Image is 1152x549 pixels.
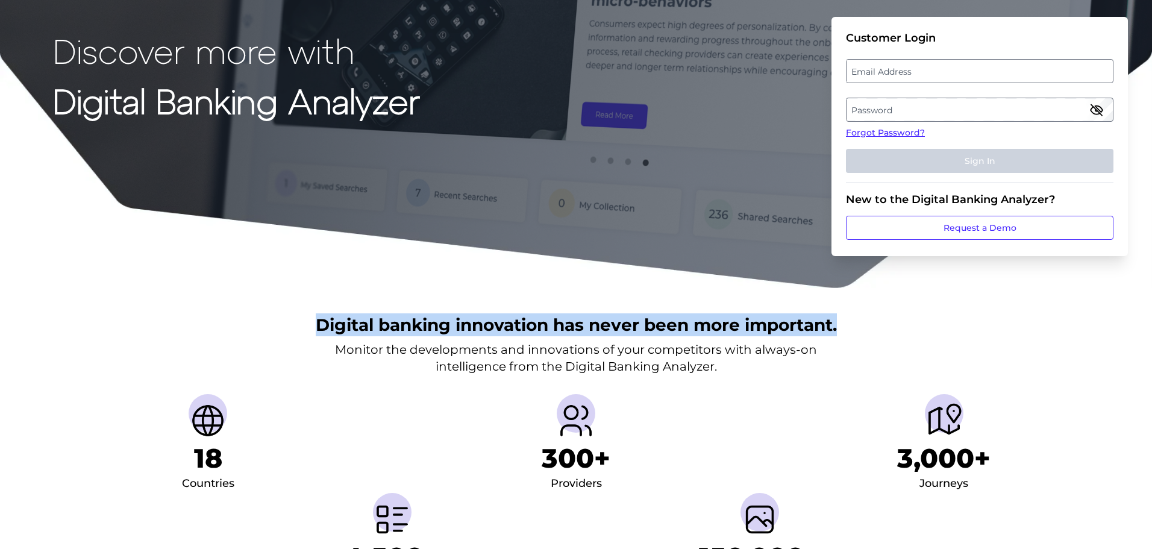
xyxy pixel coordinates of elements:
h1: 18 [194,442,222,474]
img: Countries [189,401,227,440]
img: Screenshots [740,500,779,539]
div: New to the Digital Banking Analyzer? [846,193,1113,206]
div: Countries [182,474,234,494]
p: Monitor the developments and innovations of your competitors with always-on intelligence from the... [335,341,817,375]
strong: Digital Banking Analyzer [53,80,420,121]
div: Customer Login [846,31,1113,45]
div: Providers [551,474,602,494]
img: Journeys [925,401,963,440]
label: Password [847,99,1112,121]
p: Discover more with [53,31,420,69]
button: Sign In [846,149,1113,173]
img: Providers [557,401,595,440]
div: Journeys [919,474,968,494]
h1: 300+ [542,442,610,474]
h2: Digital banking innovation has never been more important. [316,313,837,336]
h1: 3,000+ [897,442,991,474]
a: Request a Demo [846,216,1113,240]
label: Email Address [847,60,1112,82]
img: Metrics [373,500,412,539]
a: Forgot Password? [846,127,1113,139]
